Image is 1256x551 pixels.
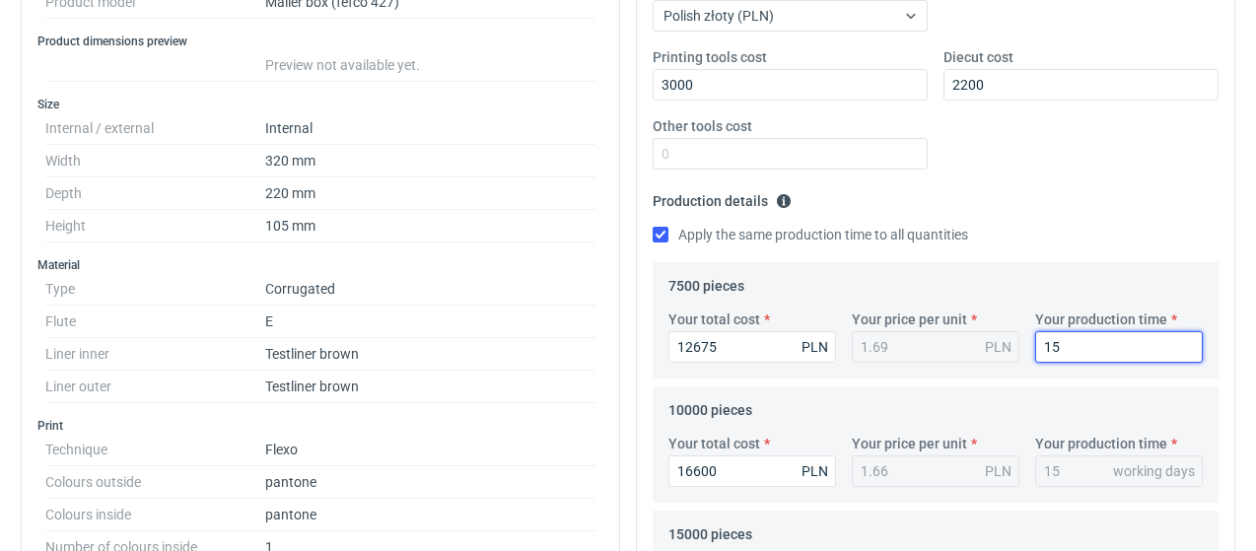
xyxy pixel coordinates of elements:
input: 0 [943,69,1219,101]
dd: Testliner brown [265,338,595,371]
h3: Material [37,257,603,273]
label: Your production time [1035,434,1167,453]
dt: Height [45,210,265,242]
span: Preview not available yet. [265,57,420,73]
dt: Liner inner [45,338,265,371]
dd: Corrugated [265,273,595,306]
dt: Depth [45,177,265,210]
label: Your price per unit [852,310,967,329]
legend: 10000 pieces [668,394,752,418]
dd: 320 mm [265,145,595,177]
dt: Flute [45,306,265,338]
label: Apply the same production time to all quantities [653,225,968,244]
div: PLN [802,337,828,357]
h3: Size [37,97,603,112]
dd: 220 mm [265,177,595,210]
label: Printing tools cost [653,47,767,67]
label: Your total cost [668,434,760,453]
label: Your production time [1035,310,1167,329]
div: PLN [802,461,828,481]
input: 0 [653,138,928,170]
label: Diecut cost [943,47,1013,67]
dt: Internal / external [45,112,265,145]
input: 0 [653,69,928,101]
legend: 15000 pieces [668,518,752,542]
legend: Production details [653,185,792,209]
dd: 105 mm [265,210,595,242]
span: Polish złoty (PLN) [663,8,774,24]
dt: Colours outside [45,466,265,499]
div: working days [1113,461,1195,481]
dd: pantone [265,466,595,499]
div: PLN [985,337,1012,357]
h3: Product dimensions preview [37,34,603,49]
h3: Print [37,418,603,434]
dd: Testliner brown [265,371,595,403]
legend: 7500 pieces [668,270,744,294]
label: Other tools cost [653,116,752,136]
dd: pantone [265,499,595,531]
dt: Width [45,145,265,177]
dd: Flexo [265,434,595,466]
dt: Type [45,273,265,306]
dt: Colours inside [45,499,265,531]
input: 0 [1035,331,1203,363]
dd: Internal [265,112,595,145]
dt: Liner outer [45,371,265,403]
label: Your total cost [668,310,760,329]
div: PLN [985,461,1012,481]
dd: E [265,306,595,338]
label: Your price per unit [852,434,967,453]
dt: Technique [45,434,265,466]
input: 0 [668,331,836,363]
